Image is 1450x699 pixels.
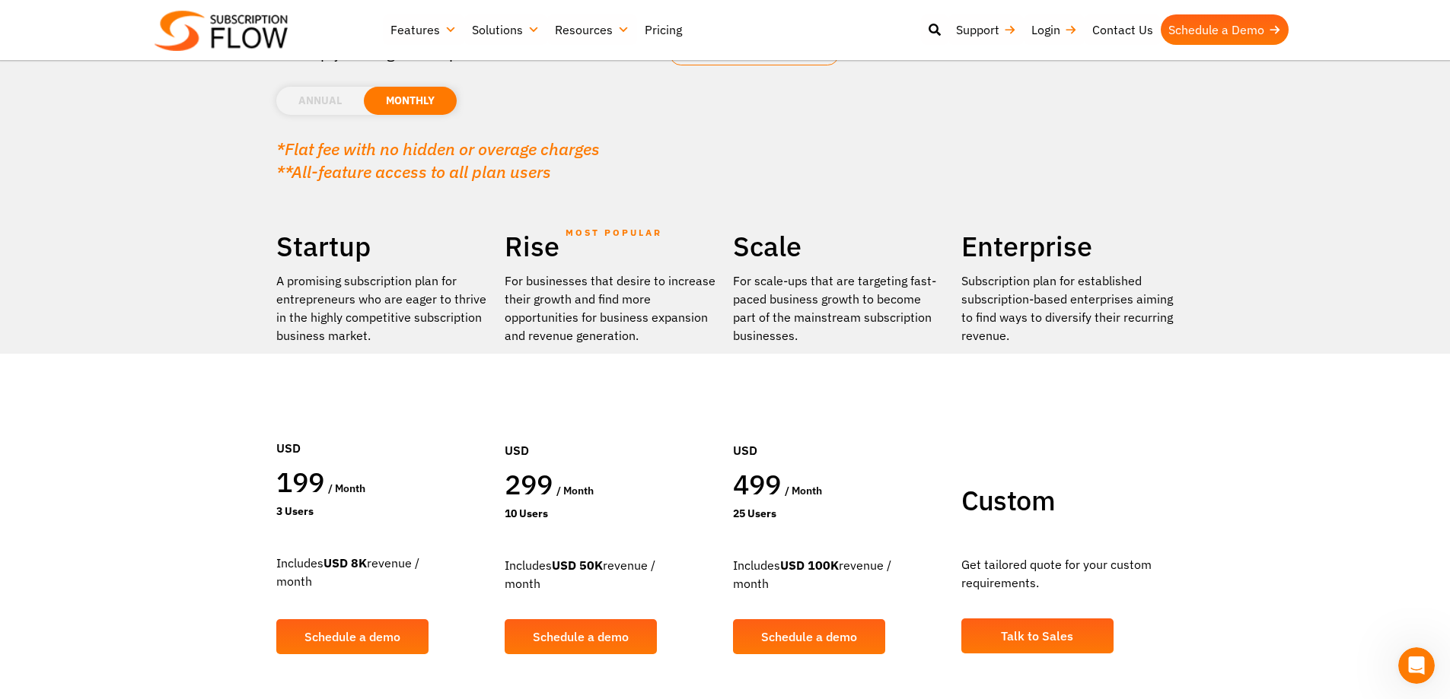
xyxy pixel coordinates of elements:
[1024,14,1085,45] a: Login
[1161,14,1289,45] a: Schedule a Demo
[505,229,718,264] h2: Rise
[961,618,1114,653] a: Talk to Sales
[276,160,551,183] em: **All-feature access to all plan users
[556,484,594,497] span: / month
[733,506,946,522] div: 25 Users
[155,11,288,51] img: Subscriptionflow
[364,87,457,115] li: MONTHLY
[780,558,839,573] strong: USD 100K
[533,631,629,643] span: Schedule a demo
[547,14,637,45] a: Resources
[323,555,367,570] strong: USD 8K
[328,481,365,495] span: / month
[276,619,429,654] a: Schedule a demo
[733,466,782,502] span: 499
[1001,630,1073,642] span: Talk to Sales
[761,631,857,643] span: Schedule a demo
[276,87,364,115] li: ANNUAL
[276,138,600,160] em: *Flat fee with no hidden or overage charges
[961,272,1174,345] p: Subscription plan for established subscription-based enterprises aiming to find ways to diversify...
[733,619,885,654] a: Schedule a demo
[733,229,946,264] h2: Scale
[785,484,822,497] span: / month
[948,14,1024,45] a: Support
[276,272,489,345] p: A promising subscription plan for entrepreneurs who are eager to thrive in the highly competitive...
[552,558,576,573] strong: USD
[1398,647,1435,684] iframe: Intercom live chat
[276,393,489,465] div: USD
[961,229,1174,264] h2: Enterprise
[505,396,718,467] div: USD
[276,504,489,519] div: 3 Users
[276,464,325,500] span: 199
[505,466,553,502] span: 299
[1085,14,1161,45] a: Contact Us
[383,14,464,45] a: Features
[304,631,400,643] span: Schedule a demo
[276,531,489,609] div: Includes revenue / month
[733,533,946,612] div: Includes revenue / month
[505,506,718,522] div: 10 Users
[961,532,1174,611] div: Get tailored quote for your custom requirements.
[733,272,946,345] div: For scale-ups that are targeting fast-paced business growth to become part of the mainstream subs...
[505,533,718,612] div: Includes revenue / month
[961,482,1055,518] span: Custom
[276,229,489,264] h2: Startup
[566,215,662,250] span: MOST POPULAR
[505,619,657,654] a: Schedule a demo
[464,14,547,45] a: Solutions
[637,14,690,45] a: Pricing
[733,396,946,467] div: USD
[579,558,603,573] strong: 50K
[505,272,718,345] div: For businesses that desire to increase their growth and find more opportunities for business expa...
